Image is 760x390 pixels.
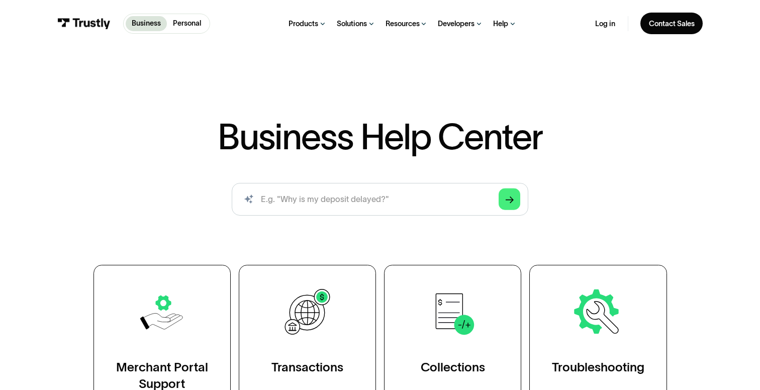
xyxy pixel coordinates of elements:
[132,18,161,29] p: Business
[126,16,167,31] a: Business
[337,19,367,29] div: Solutions
[649,19,695,29] div: Contact Sales
[421,359,485,376] div: Collections
[232,183,529,216] input: search
[167,16,207,31] a: Personal
[438,19,474,29] div: Developers
[173,18,201,29] p: Personal
[289,19,318,29] div: Products
[271,359,343,376] div: Transactions
[493,19,508,29] div: Help
[386,19,420,29] div: Resources
[232,183,529,216] form: Search
[57,18,111,29] img: Trustly Logo
[218,119,542,154] h1: Business Help Center
[552,359,644,376] div: Troubleshooting
[595,19,615,29] a: Log in
[640,13,703,34] a: Contact Sales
